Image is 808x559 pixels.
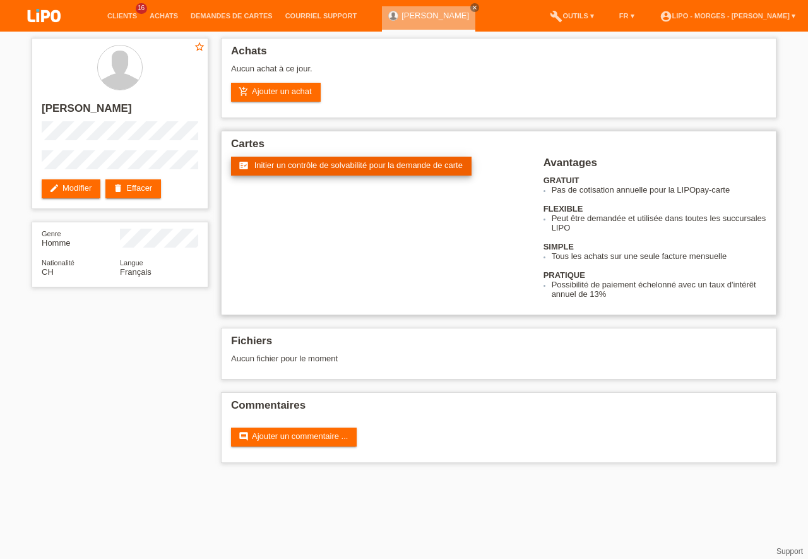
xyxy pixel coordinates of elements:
[544,242,574,251] b: SIMPLE
[194,41,205,54] a: star_border
[544,270,585,280] b: PRATIQUE
[653,12,802,20] a: account_circleLIPO - Morges - [PERSON_NAME] ▾
[231,64,766,83] div: Aucun achat à ce jour.
[552,185,766,195] li: Pas de cotisation annuelle pour la LIPOpay-carte
[231,138,766,157] h2: Cartes
[120,259,143,267] span: Langue
[660,10,672,23] i: account_circle
[231,399,766,418] h2: Commentaires
[42,230,61,237] span: Genre
[254,160,463,170] span: Initier un contrôle de solvabilité pour la demande de carte
[544,12,600,20] a: buildOutils ▾
[42,259,74,267] span: Nationalité
[550,10,562,23] i: build
[470,3,479,12] a: close
[776,547,803,556] a: Support
[194,41,205,52] i: star_border
[13,26,76,35] a: LIPO pay
[231,157,472,176] a: fact_check Initier un contrôle de solvabilité pour la demande de carte
[42,229,120,248] div: Homme
[42,102,198,121] h2: [PERSON_NAME]
[105,179,161,198] a: deleteEffacer
[231,83,321,102] a: add_shopping_cartAjouter un achat
[472,4,478,11] i: close
[231,428,357,447] a: commentAjouter un commentaire ...
[544,204,583,213] b: FLEXIBLE
[544,157,766,176] h2: Avantages
[552,213,766,232] li: Peut être demandée et utilisée dans toutes les succursales LIPO
[184,12,279,20] a: Demandes de cartes
[231,335,766,354] h2: Fichiers
[239,160,249,171] i: fact_check
[401,11,469,20] a: [PERSON_NAME]
[136,3,147,14] span: 16
[279,12,363,20] a: Courriel Support
[113,183,123,193] i: delete
[544,176,579,185] b: GRATUIT
[552,280,766,299] li: Possibilité de paiement échelonné avec un taux d'intérêt annuel de 13%
[231,45,766,64] h2: Achats
[552,251,766,261] li: Tous les achats sur une seule facture mensuelle
[120,267,151,277] span: Français
[49,183,59,193] i: edit
[143,12,184,20] a: Achats
[42,267,54,277] span: Suisse
[42,179,100,198] a: editModifier
[231,354,617,363] div: Aucun fichier pour le moment
[101,12,143,20] a: Clients
[613,12,641,20] a: FR ▾
[239,431,249,442] i: comment
[239,87,249,97] i: add_shopping_cart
